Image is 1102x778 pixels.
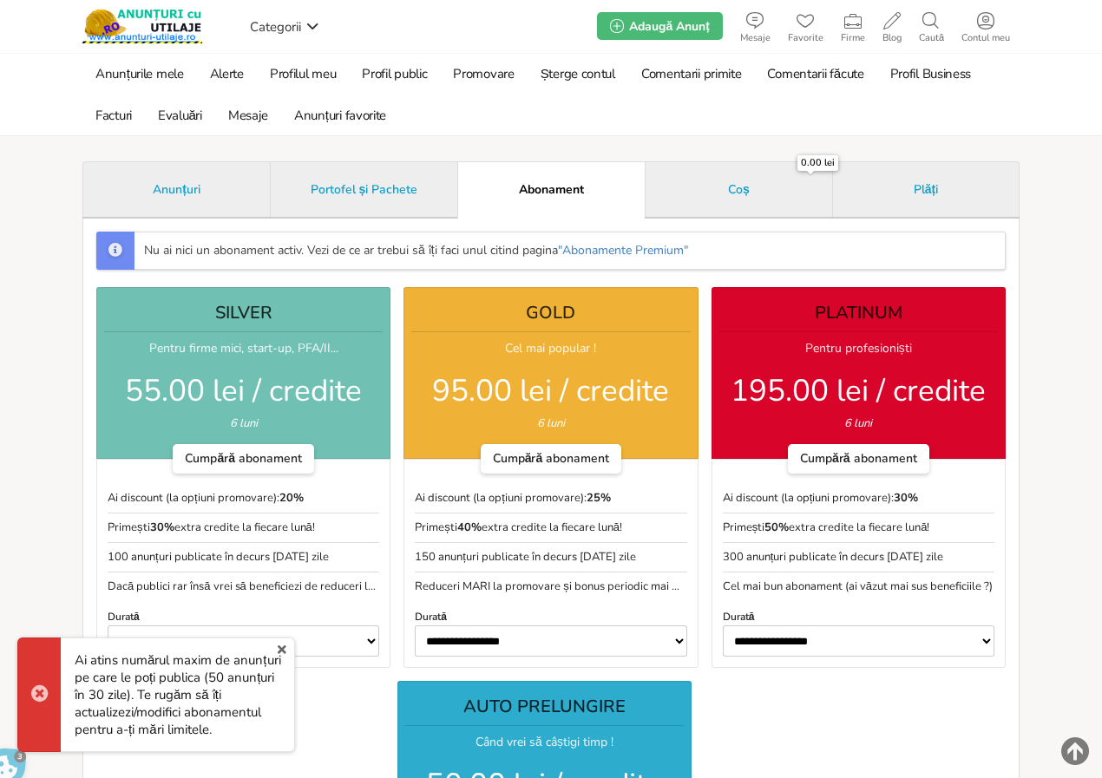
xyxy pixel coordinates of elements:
[779,9,832,43] a: Favorite
[910,9,953,43] a: Caută
[723,572,994,601] div: Cel mai bun abonament (ai văzut mai sus beneficiile ?)
[17,637,295,752] div: Ai atins numărul maxim de anunțuri pe care le poți publica (50 anunțuri în 30 zile). Te rugăm să ...
[104,356,383,409] div: 55.00 lei / credite
[405,735,684,750] div: Când vrei să câștigi timp !
[405,692,684,726] div: Auto Prelungire
[270,161,457,217] a: Portofel și Pachete
[908,490,918,506] span: %
[108,484,379,513] div: Ai discount (la opțiuni promovare):
[311,183,418,196] span: Portofel și Pachete
[600,490,611,506] span: %
[758,53,872,95] a: Comentarii făcute
[953,33,1019,43] span: Contul meu
[415,484,686,513] div: Ai discount (la opțiuni promovare):
[82,9,202,43] img: Anunturi-Utilaje.RO
[411,298,690,332] div: GOLD
[150,520,174,535] strong: 30%
[953,9,1019,43] a: Contul meu
[832,33,874,43] span: Firme
[832,161,1020,217] a: Plăți
[173,444,314,474] a: Cumpără abonament
[14,750,27,763] span: 3
[108,542,379,572] div: 100 anunțuri publicate în decurs [DATE] zile
[537,415,544,431] span: 6
[108,572,379,601] div: Dacă publici rar însă vrei să beneficiezi de reduceri la tarifele de promovare
[558,242,688,258] a: "Abonamente Premium"
[457,520,482,535] strong: 40%
[239,415,258,431] i: luni
[894,490,918,506] strong: 30
[723,610,994,624] label: Durată
[597,12,722,40] a: Adaugă Anunț
[719,341,998,356] div: Pentru profesioniști
[723,513,994,542] div: Primești extra credite la fiecare lună!
[788,444,929,474] a: Cumpără abonament
[723,484,994,513] div: Ai discount (la opțiuni promovare):
[201,53,253,95] a: Alerte
[914,183,938,196] span: Plăți
[532,53,624,95] a: Șterge contul
[874,9,910,43] a: Blog
[844,415,851,431] span: 6
[104,298,383,332] div: SILVER
[250,18,301,36] span: Categorii
[764,520,789,535] strong: 50%
[547,415,565,431] i: luni
[87,95,141,136] a: Facturi
[731,33,779,43] span: Mesaje
[587,490,611,506] strong: 25
[411,356,690,409] div: 95.00 lei / credite
[230,415,237,431] span: 6
[87,53,193,95] a: Anunțurile mele
[728,183,750,196] span: Coș
[645,161,832,217] a: Coș
[108,610,379,624] label: Durată
[723,542,994,572] div: 300 anunțuri publicate în decurs [DATE] zile
[519,183,584,196] span: Abonament
[104,341,383,356] div: Pentru firme mici, start-up, PFA/II...
[832,9,874,43] a: Firme
[882,53,981,95] a: Profil Business
[279,490,304,506] strong: 20
[220,95,277,136] a: Mesaje
[854,415,872,431] i: luni
[415,572,686,601] div: Reduceri MARI la promovare și bonus periodic mai mare
[261,53,344,95] a: Profilul meu
[293,490,304,506] span: %
[731,9,779,43] a: Mesaje
[719,356,998,409] div: 195.00 lei / credite
[415,513,686,542] div: Primești extra credite la fiecare lună!
[246,13,324,39] a: Categorii
[271,639,293,660] a: x
[1061,737,1089,765] img: scroll-to-top.png
[415,610,686,624] label: Durată
[108,513,379,542] div: Primești extra credite la fiecare lună!
[444,53,522,95] a: Promovare
[82,161,270,217] a: Anunțuri
[153,183,200,196] span: Anunțuri
[457,161,645,219] a: Abonament
[779,33,832,43] span: Favorite
[415,542,686,572] div: 150 anunțuri publicate în decurs [DATE] zile
[285,95,395,136] a: Anunțuri favorite
[874,33,910,43] span: Blog
[353,53,436,95] a: Profil public
[96,232,1006,270] div: Nu ai nici un abonament activ. Vezi de ce ar trebui să îți faci unul citind pagina
[910,33,953,43] span: Caută
[149,95,211,136] a: Evaluări
[719,298,998,332] div: PLATINUM
[633,53,751,95] a: Comentarii primite
[481,444,622,474] a: Cumpără abonament
[629,18,709,35] span: Adaugă Anunț
[411,341,690,356] div: Cel mai popular !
